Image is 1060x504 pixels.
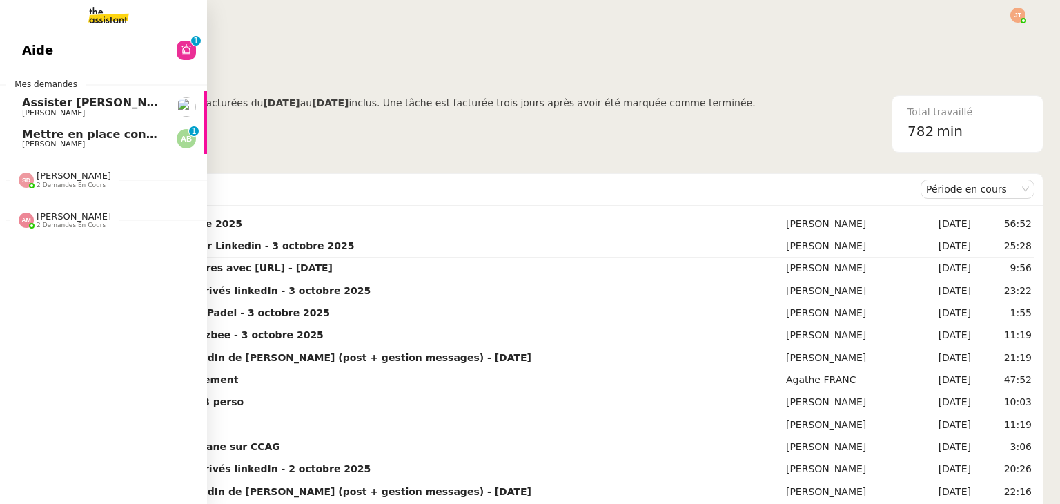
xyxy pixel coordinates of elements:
td: 20:26 [974,458,1034,481]
td: [PERSON_NAME] [783,481,915,503]
td: [PERSON_NAME] [783,324,915,347]
td: [PERSON_NAME] [783,258,915,280]
td: 1:55 [974,302,1034,324]
strong: Gestion du compte LinkedIn de [PERSON_NAME] (post + gestion messages) - [DATE] [72,486,531,497]
div: Demandes [70,175,921,203]
div: Total travaillé [907,104,1028,120]
td: [PERSON_NAME] [783,391,915,414]
td: [DATE] [915,481,974,503]
img: svg [1010,8,1025,23]
td: 23:22 [974,280,1034,302]
td: [PERSON_NAME] [783,436,915,458]
img: svg [19,173,34,188]
td: 11:19 [974,324,1034,347]
td: [DATE] [915,391,974,414]
td: [DATE] [915,280,974,302]
p: 1 [191,126,197,139]
nz-badge-sup: 1 [189,126,199,136]
span: Assister [PERSON_NAME] avec l'information OPCO [22,96,334,109]
td: [DATE] [915,324,974,347]
strong: Gestion des messages privés linkedIn - 2 octobre 2025 [72,463,371,474]
span: [PERSON_NAME] [22,139,85,148]
td: 11:19 [974,414,1034,436]
strong: Inviter des personnes sur Linkedin - 3 octobre 2025 [72,240,354,251]
span: [PERSON_NAME] [37,171,111,181]
td: 56:52 [974,213,1034,235]
td: 3:06 [974,436,1034,458]
img: svg [177,129,196,148]
b: [DATE] [312,97,349,108]
td: [PERSON_NAME] [783,414,915,436]
p: 1 [193,36,199,48]
td: [DATE] [915,414,974,436]
td: [DATE] [915,235,974,258]
img: users%2F3XW7N0tEcIOoc8sxKxWqDcFn91D2%2Favatar%2F5653ca14-9fea-463f-a381-ec4f4d723a3b [177,97,196,117]
span: au [300,97,312,108]
td: 47:52 [974,369,1034,391]
td: [PERSON_NAME] [783,235,915,258]
span: 782 [907,123,934,139]
span: min [936,120,963,143]
span: [PERSON_NAME] [37,211,111,222]
td: [PERSON_NAME] [783,302,915,324]
nz-badge-sup: 1 [191,36,201,46]
span: 2 demandes en cours [37,182,106,189]
span: Aide [22,40,53,61]
span: 2 demandes en cours [37,222,106,229]
strong: Gestion des messages privés linkedIn - 3 octobre 2025 [72,285,371,296]
td: [DATE] [915,436,974,458]
td: [PERSON_NAME] [783,347,915,369]
strong: Gestion du compte LinkedIn de [PERSON_NAME] (post + gestion messages) - [DATE] [72,352,531,363]
td: [DATE] [915,213,974,235]
td: [DATE] [915,258,974,280]
td: 25:28 [974,235,1034,258]
span: [PERSON_NAME] [22,108,85,117]
b: [DATE] [263,97,300,108]
span: Mettre en place contrat d'apprentissage [PERSON_NAME] [22,128,380,141]
img: svg [19,213,34,228]
td: 22:16 [974,481,1034,503]
td: Agathe FRANC [783,369,915,391]
td: [PERSON_NAME] [783,280,915,302]
td: [DATE] [915,302,974,324]
td: [DATE] [915,458,974,481]
td: [DATE] [915,369,974,391]
td: 9:56 [974,258,1034,280]
span: Mes demandes [6,77,86,91]
td: 10:03 [974,391,1034,414]
span: inclus. Une tâche est facturée trois jours après avoir été marquée comme terminée. [349,97,755,108]
td: [PERSON_NAME] [783,458,915,481]
td: [DATE] [915,347,974,369]
td: [PERSON_NAME] [783,213,915,235]
td: 21:19 [974,347,1034,369]
nz-select-item: Période en cours [926,180,1029,198]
